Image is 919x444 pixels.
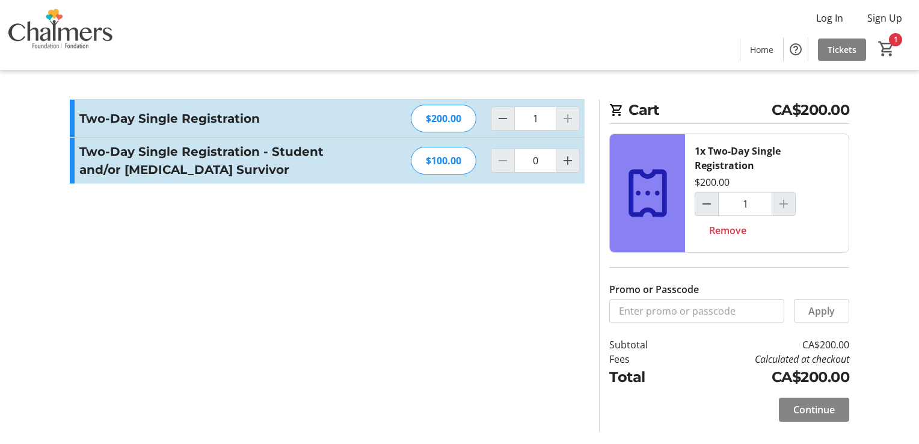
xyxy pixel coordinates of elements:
[828,43,856,56] span: Tickets
[709,223,746,238] span: Remove
[491,107,514,130] button: Decrement by one
[807,8,853,28] button: Log In
[876,38,897,60] button: Cart
[556,149,579,172] button: Increment by one
[609,99,849,124] h2: Cart
[679,338,849,352] td: CA$200.00
[808,304,835,318] span: Apply
[816,11,843,25] span: Log In
[679,352,849,366] td: Calculated at checkout
[772,99,850,121] span: CA$200.00
[514,106,556,131] input: Two-Day Single Registration Quantity
[858,8,912,28] button: Sign Up
[514,149,556,173] input: Two-Day Single Registration - Student and/or Cancer Survivor Quantity
[679,366,849,388] td: CA$200.00
[411,147,476,174] div: $100.00
[609,338,679,352] td: Subtotal
[695,144,839,173] div: 1x Two-Day Single Registration
[794,299,849,323] button: Apply
[818,39,866,61] a: Tickets
[7,5,114,65] img: Chalmers Foundation's Logo
[718,192,772,216] input: Two-Day Single Registration Quantity
[609,366,679,388] td: Total
[695,193,718,215] button: Decrement by one
[740,39,783,61] a: Home
[867,11,902,25] span: Sign Up
[784,37,808,61] button: Help
[79,143,342,179] h3: Two-Day Single Registration - Student and/or [MEDICAL_DATA] Survivor
[79,109,342,128] h3: Two-Day Single Registration
[695,218,761,242] button: Remove
[609,282,699,297] label: Promo or Passcode
[793,402,835,417] span: Continue
[750,43,773,56] span: Home
[609,299,784,323] input: Enter promo or passcode
[411,105,476,132] div: $200.00
[779,398,849,422] button: Continue
[695,175,730,190] div: $200.00
[609,352,679,366] td: Fees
